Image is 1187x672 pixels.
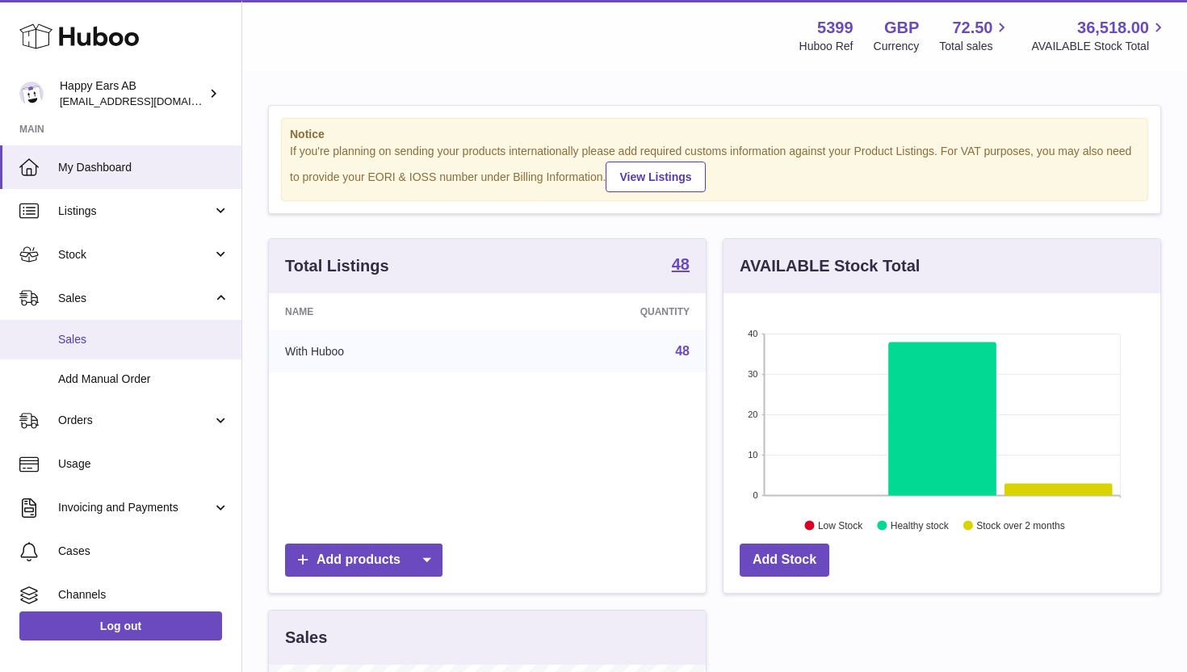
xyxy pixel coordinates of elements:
a: 48 [672,256,690,275]
th: Quantity [499,293,706,330]
text: Healthy stock [891,519,950,531]
text: 20 [748,409,757,419]
span: Cases [58,544,229,559]
text: 10 [748,450,757,460]
strong: 5399 [817,17,854,39]
span: 72.50 [952,17,992,39]
h3: Total Listings [285,255,389,277]
strong: GBP [884,17,919,39]
text: Low Stock [818,519,863,531]
span: Add Manual Order [58,372,229,387]
div: Currency [874,39,920,54]
a: 72.50 Total sales [939,17,1011,54]
span: Orders [58,413,212,428]
a: View Listings [606,162,705,192]
strong: 48 [672,256,690,272]
span: Invoicing and Payments [58,500,212,515]
span: 36,518.00 [1077,17,1149,39]
text: 30 [748,369,757,379]
text: 0 [753,490,757,500]
span: Stock [58,247,212,262]
strong: Notice [290,127,1139,142]
h3: Sales [285,627,327,649]
div: If you're planning on sending your products internationally please add required customs informati... [290,144,1139,192]
span: Total sales [939,39,1011,54]
a: Add Stock [740,544,829,577]
text: Stock over 2 months [976,519,1064,531]
img: 3pl@happyearsearplugs.com [19,82,44,106]
span: Sales [58,332,229,347]
text: 40 [748,329,757,338]
span: Sales [58,291,212,306]
div: Happy Ears AB [60,78,205,109]
span: [EMAIL_ADDRESS][DOMAIN_NAME] [60,94,237,107]
span: Usage [58,456,229,472]
a: Add products [285,544,443,577]
div: Huboo Ref [799,39,854,54]
a: 48 [675,344,690,358]
span: AVAILABLE Stock Total [1031,39,1168,54]
a: 36,518.00 AVAILABLE Stock Total [1031,17,1168,54]
th: Name [269,293,499,330]
span: Channels [58,587,229,603]
h3: AVAILABLE Stock Total [740,255,920,277]
span: My Dashboard [58,160,229,175]
td: With Huboo [269,330,499,372]
a: Log out [19,611,222,640]
span: Listings [58,204,212,219]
